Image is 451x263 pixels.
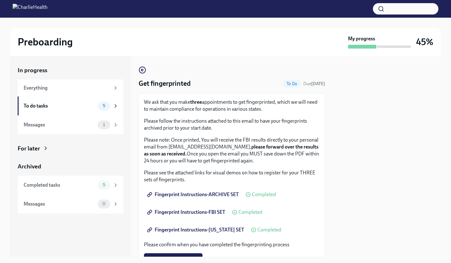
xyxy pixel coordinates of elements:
div: Messages [24,121,95,128]
a: Fingerprint Instructions-[US_STATE] SET [144,224,248,236]
div: Everything [24,85,110,91]
span: 0 [99,202,109,206]
span: Fingerprint Instructions-FBI SET [148,209,225,215]
span: Completed [257,227,281,232]
span: Fingerprint Instructions-[US_STATE] SET [148,227,244,233]
a: In progress [18,66,123,74]
a: Everything [18,79,123,96]
span: Completed [238,210,262,215]
a: Fingerprint Instructions-FBI SET [144,206,230,219]
img: CharlieHealth [13,4,48,14]
a: For later [18,144,123,153]
div: For later [18,144,40,153]
h2: Preboarding [18,36,73,48]
span: To Do [283,81,301,86]
a: Messages1 [18,115,123,134]
a: Archived [18,162,123,171]
div: To do tasks [24,102,95,109]
span: September 5th, 2025 09:00 [303,81,325,87]
span: Completed [252,192,276,197]
p: Please note: Once printed, You will receive the FBI results directly to your personal email from ... [144,137,320,164]
div: Completed tasks [24,182,95,189]
p: Please see the attached links for visual demos on how to register for your THREE sets of fingerpr... [144,169,320,183]
strong: three [190,99,202,105]
a: To do tasks5 [18,96,123,115]
p: Please confirm when you have completed the fingerprinting process [144,241,320,248]
a: Messages0 [18,195,123,213]
span: Due [303,81,325,86]
strong: My progress [348,35,375,42]
h3: 45% [416,36,433,48]
span: 5 [99,103,109,108]
h4: Get fingerprinted [139,79,191,88]
a: Completed tasks5 [18,176,123,195]
p: Please follow the instructions attached to this email to have your fingerprints archived prior to... [144,118,320,131]
span: Fingerprint Instructions-ARCHIVE SET [148,191,239,198]
p: We ask that you make appointments to get fingerprinted, which we will need to maintain compliance... [144,99,320,113]
div: Messages [24,201,95,207]
span: I've been fingerprinted [148,256,198,263]
span: 5 [99,183,109,187]
span: 1 [99,122,109,127]
a: Fingerprint Instructions-ARCHIVE SET [144,188,243,201]
strong: [DATE] [311,81,325,86]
